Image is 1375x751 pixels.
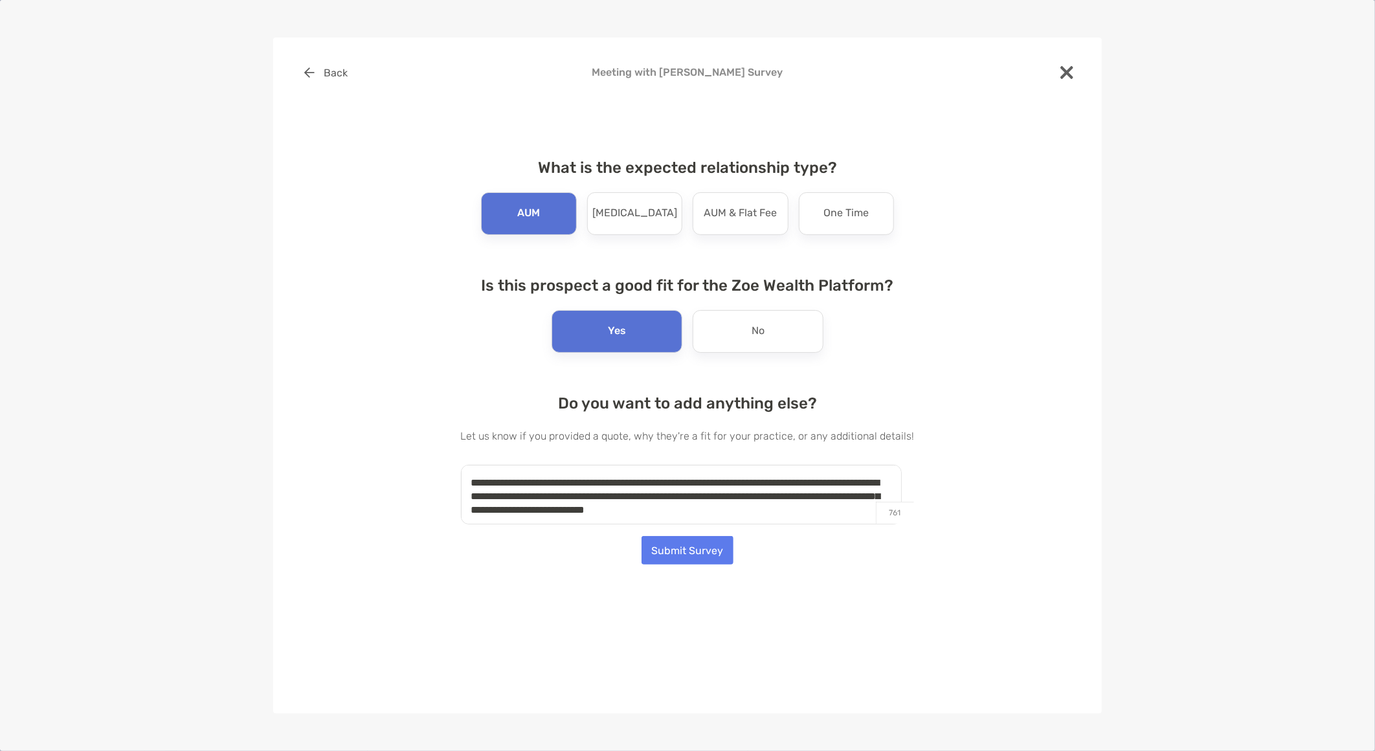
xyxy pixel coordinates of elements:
[294,58,358,87] button: Back
[1060,66,1073,79] img: close modal
[304,67,315,78] img: button icon
[517,203,540,224] p: AUM
[461,394,915,412] h4: Do you want to add anything else?
[752,321,765,342] p: No
[642,536,733,565] button: Submit Survey
[608,321,626,342] p: Yes
[592,203,677,224] p: [MEDICAL_DATA]
[823,203,869,224] p: One Time
[876,502,914,524] p: 761
[461,159,915,177] h4: What is the expected relationship type?
[461,276,915,295] h4: Is this prospect a good fit for the Zoe Wealth Platform?
[294,66,1081,78] h4: Meeting with [PERSON_NAME] Survey
[704,203,777,224] p: AUM & Flat Fee
[461,428,915,444] p: Let us know if you provided a quote, why they're a fit for your practice, or any additional details!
